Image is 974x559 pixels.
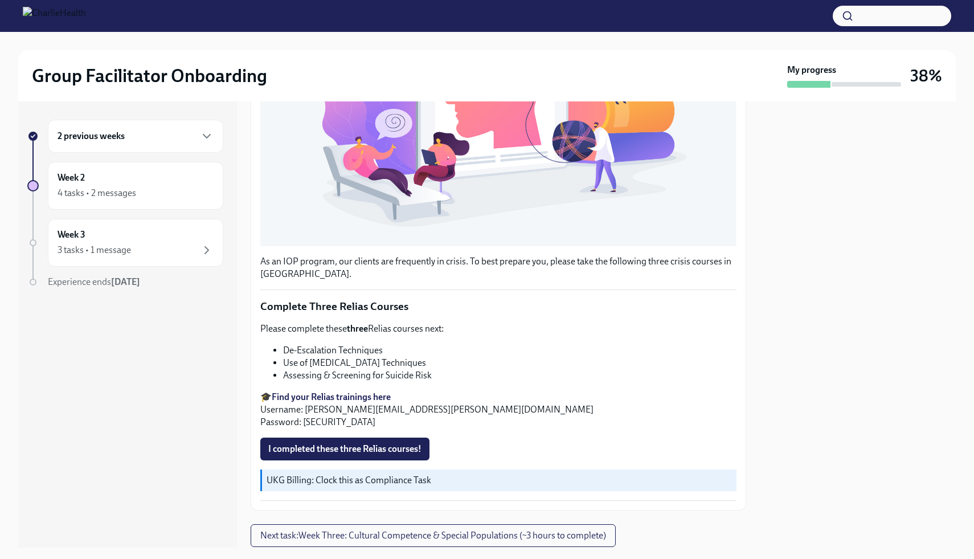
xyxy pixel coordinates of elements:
[268,443,421,455] span: I completed these three Relias courses!
[260,530,606,541] span: Next task : Week Three: Cultural Competence & Special Populations (~3 hours to complete)
[27,219,223,267] a: Week 33 tasks • 1 message
[260,391,736,429] p: 🎓 Username: [PERSON_NAME][EMAIL_ADDRESS][PERSON_NAME][DOMAIN_NAME] Password: [SECURITY_DATA]
[111,276,140,287] strong: [DATE]
[260,438,429,460] button: I completed these three Relias courses!
[27,162,223,210] a: Week 24 tasks • 2 messages
[48,120,223,153] div: 2 previous weeks
[347,323,368,334] strong: three
[787,64,836,76] strong: My progress
[910,66,942,86] h3: 38%
[260,323,736,335] p: Please complete these Relias courses next:
[58,172,85,184] h6: Week 2
[58,130,125,142] h6: 2 previous weeks
[251,524,616,547] button: Next task:Week Three: Cultural Competence & Special Populations (~3 hours to complete)
[283,344,736,357] li: De-Escalation Techniques
[283,369,736,382] li: Assessing & Screening for Suicide Risk
[32,64,267,87] h2: Group Facilitator Onboarding
[283,357,736,369] li: Use of [MEDICAL_DATA] Techniques
[58,244,131,256] div: 3 tasks • 1 message
[272,391,391,402] a: Find your Relias trainings here
[58,187,136,199] div: 4 tasks • 2 messages
[260,299,736,314] p: Complete Three Relias Courses
[23,7,86,25] img: CharlieHealth
[58,229,85,241] h6: Week 3
[267,474,732,487] p: UKG Billing: Clock this as Compliance Task
[48,276,140,287] span: Experience ends
[260,255,736,280] p: As an IOP program, our clients are frequently in crisis. To best prepare you, please take the fol...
